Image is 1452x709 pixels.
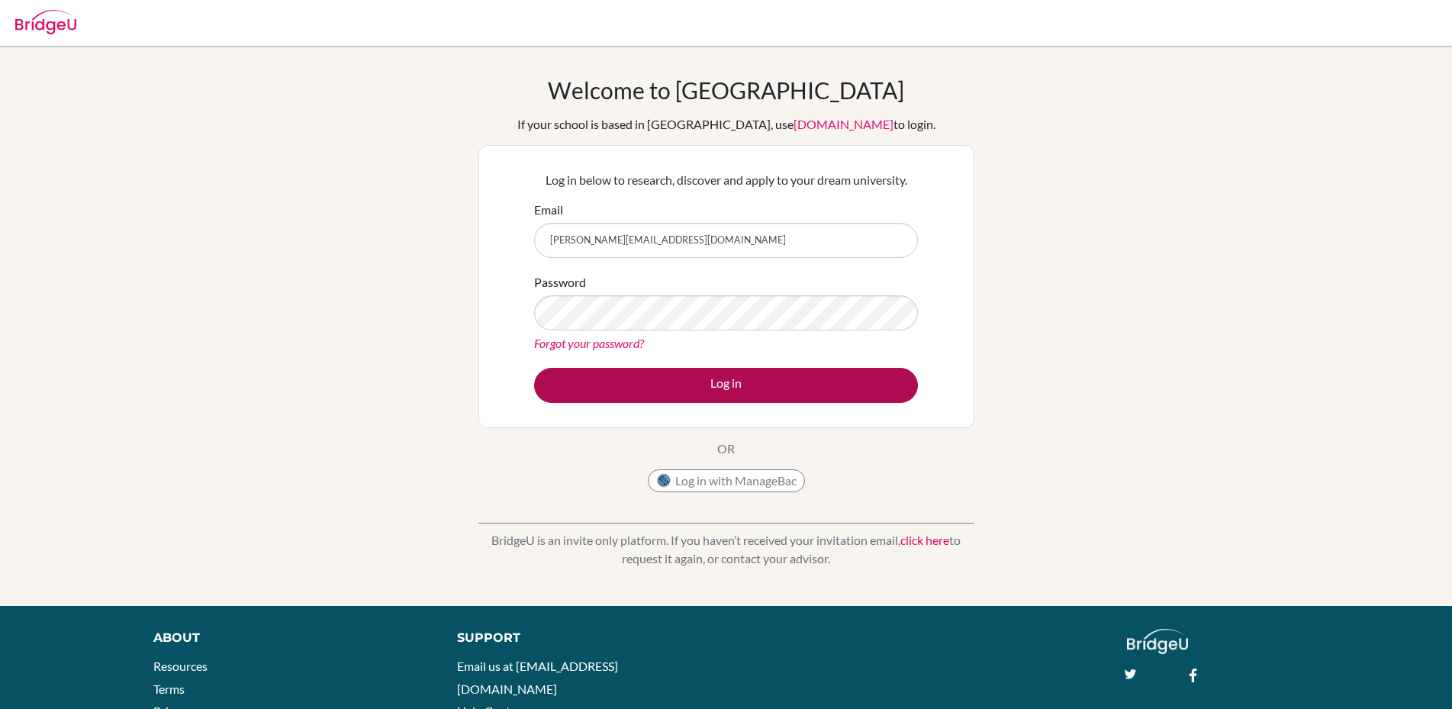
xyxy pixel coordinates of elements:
[457,629,709,647] div: Support
[1127,629,1189,654] img: logo_white@2x-f4f0deed5e89b7ecb1c2cc34c3e3d731f90f0f143d5ea2071677605dd97b5244.png
[648,469,805,492] button: Log in with ManageBac
[153,629,423,647] div: About
[534,201,563,219] label: Email
[794,117,893,131] a: [DOMAIN_NAME]
[534,171,918,189] p: Log in below to research, discover and apply to your dream university.
[900,533,949,547] a: click here
[517,115,935,134] div: If your school is based in [GEOGRAPHIC_DATA], use to login.
[153,659,208,673] a: Resources
[534,336,644,350] a: Forgot your password?
[548,76,904,104] h1: Welcome to [GEOGRAPHIC_DATA]
[534,368,918,403] button: Log in
[153,682,185,696] a: Terms
[478,531,974,568] p: BridgeU is an invite only platform. If you haven’t received your invitation email, to request it ...
[717,440,735,458] p: OR
[457,659,618,696] a: Email us at [EMAIL_ADDRESS][DOMAIN_NAME]
[15,10,76,34] img: Bridge-U
[534,273,586,292] label: Password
